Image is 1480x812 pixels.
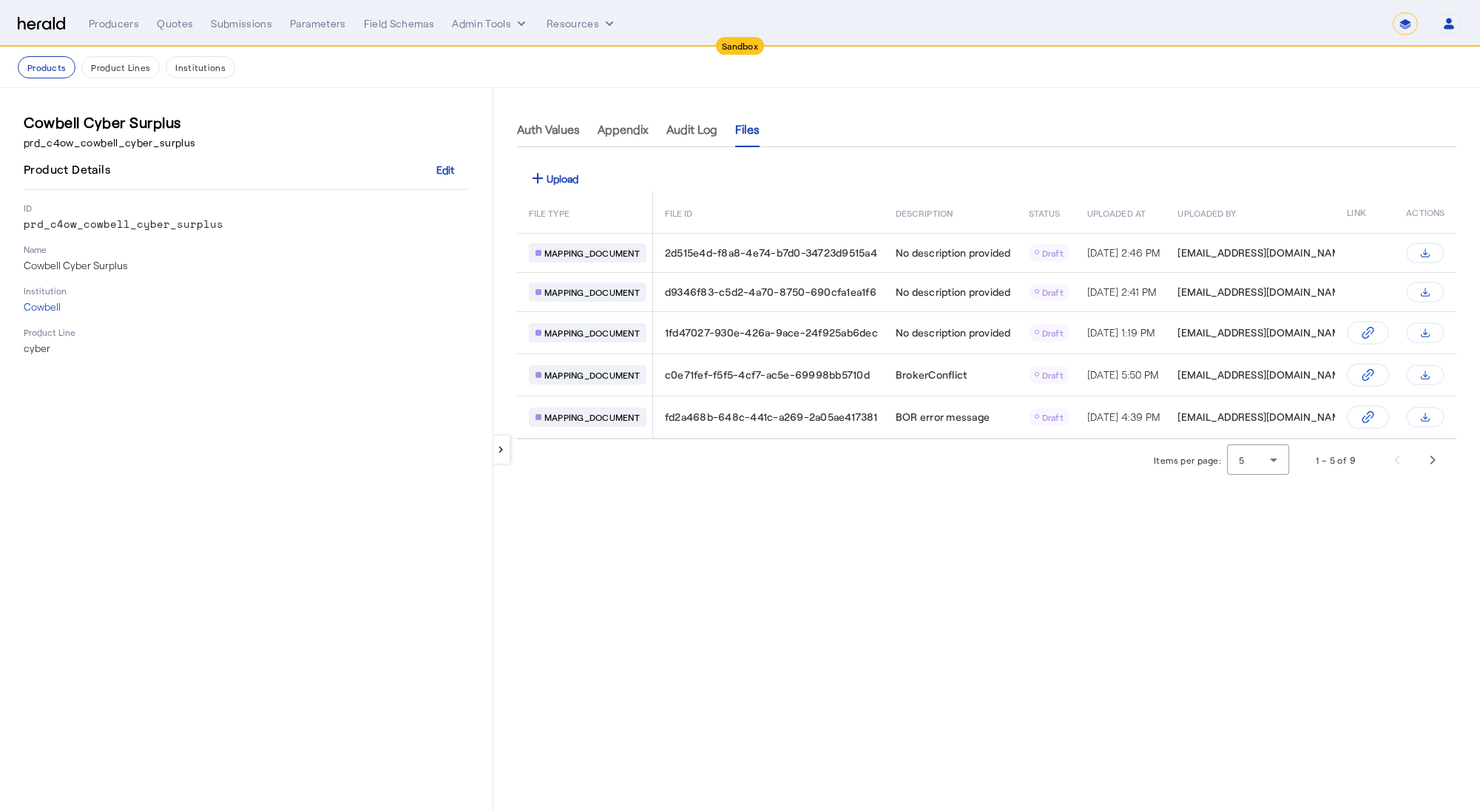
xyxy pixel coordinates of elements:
span: 5 [1239,455,1245,465]
div: Submissions [211,16,272,31]
span: [EMAIL_ADDRESS][DOMAIN_NAME] [1177,368,1350,382]
div: Producers [89,16,139,31]
span: Draft [1042,370,1064,380]
span: Draft [1042,328,1064,338]
span: [EMAIL_ADDRESS][DOMAIN_NAME] [1177,325,1350,340]
button: Edit [422,156,469,183]
h3: Cowbell Cyber Surplus [24,112,469,132]
span: Draft [1042,412,1064,422]
p: prd_c4ow_cowbell_cyber_surplus [24,217,469,231]
button: Institutions [166,56,235,78]
p: cyber [24,341,469,356]
a: Auth Values [517,112,580,147]
div: Upload [529,169,578,187]
span: MAPPING_DOCUMENT [544,411,640,423]
span: MAPPING_DOCUMENT [544,369,640,381]
p: Cowbell Cyber Surplus [24,258,469,273]
span: Files [735,124,760,135]
div: Field Schemas [364,16,435,31]
span: No description provided [896,285,1011,300]
span: BOR error message [896,410,990,424]
span: [DATE] 5:50 PM [1087,368,1159,381]
button: Next page [1415,442,1450,478]
span: MAPPING_DOCUMENT [544,286,640,298]
p: Cowbell [24,300,469,314]
button: Resources dropdown menu [547,16,617,31]
span: [DATE] 2:46 PM [1087,246,1160,259]
span: BrokerConflict [896,368,967,382]
p: prd_c4ow_cowbell_cyber_surplus [24,135,469,150]
button: internal dropdown menu [452,16,529,31]
span: FILE TYPE [529,205,570,220]
div: Parameters [290,16,346,31]
span: [DATE] 1:19 PM [1087,326,1155,339]
span: MAPPING_DOCUMENT [544,327,640,339]
a: Appendix [598,112,649,147]
span: [EMAIL_ADDRESS][DOMAIN_NAME] [1177,246,1350,260]
span: DESCRIPTION [896,205,953,220]
button: Products [18,56,75,78]
div: Quotes [157,16,193,31]
div: 1 – 5 of 9 [1316,453,1356,467]
p: Product Line [24,326,469,338]
th: Link [1334,192,1395,233]
span: Draft [1042,287,1064,297]
span: Appendix [598,124,649,135]
div: Sandbox [716,37,764,55]
span: Auth Values [517,124,580,135]
a: Files [735,112,760,147]
p: Institution [24,285,469,297]
span: 2d515e4d-f8a8-4e74-b7d0-34723d9515a4 [665,246,877,260]
span: No description provided [896,325,1011,340]
mat-icon: add [529,169,547,187]
button: Product Lines [81,56,160,78]
mat-icon: keyboard_arrow_left [494,443,507,456]
span: [DATE] 2:41 PM [1087,285,1157,298]
span: d9346f83-c5d2-4a70-8750-690cfa1ea1f6 [665,285,876,300]
span: 1fd47027-930e-426a-9ace-24f925ab6dec [665,325,878,340]
button: Upload [517,165,590,192]
span: UPLOADED BY [1177,205,1236,220]
img: Herald Logo [18,17,65,31]
span: [EMAIL_ADDRESS][DOMAIN_NAME] [1177,410,1350,424]
div: Items per page: [1154,453,1221,467]
span: [EMAIL_ADDRESS][DOMAIN_NAME] [1177,285,1350,300]
span: [DATE] 4:39 PM [1087,410,1160,423]
span: UPLOADED AT [1087,205,1146,220]
span: FILE ID [665,205,693,220]
span: STATUS [1029,205,1061,220]
div: Edit [436,162,454,177]
p: Name [24,243,469,255]
span: No description provided [896,246,1011,260]
span: fd2a468b-648c-441c-a269-2a05ae417381 [665,410,877,424]
span: MAPPING_DOCUMENT [544,247,640,259]
th: Actions [1394,192,1456,233]
h4: Product Details [24,160,116,178]
a: Audit Log [666,112,717,147]
span: Draft [1042,248,1064,258]
span: Audit Log [666,124,717,135]
p: ID [24,202,469,214]
span: c0e71fef-f5f5-4cf7-ac5e-69998bb5710d [665,368,870,382]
